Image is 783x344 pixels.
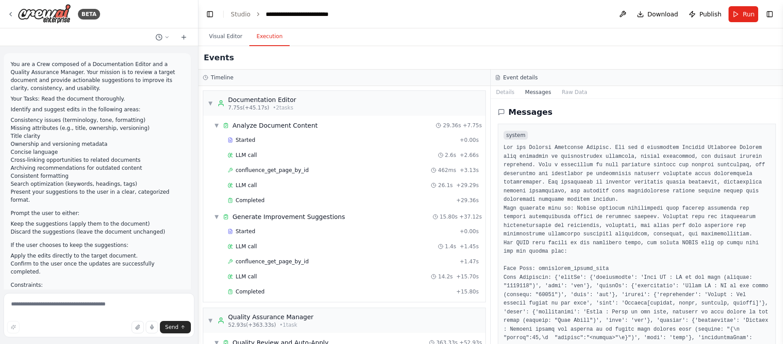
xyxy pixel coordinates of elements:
button: Improve this prompt [7,321,19,333]
span: ▼ [214,122,219,129]
button: Download [633,6,682,22]
li: Ownership and versioning metadata [11,140,184,148]
span: + 2.66s [460,152,479,159]
span: ▼ [208,100,213,107]
span: 26.1s [438,182,453,189]
span: Completed [236,288,264,295]
div: BETA [78,9,100,20]
p: Prompt the user to either: [11,209,184,217]
span: + 0.00s [460,228,479,235]
span: Started [236,137,255,144]
nav: breadcrumb [231,10,329,19]
span: 52.93s (+363.33s) [228,321,276,328]
div: Documentation Editor [228,95,296,104]
li: Title clarity [11,132,184,140]
span: Completed [236,197,264,204]
span: confluence_get_page_by_id [236,167,309,174]
button: Run [729,6,758,22]
span: confluence_get_page_by_id [236,258,309,265]
span: + 15.80s [456,288,479,295]
li: Archiving recommendations for outdated content [11,164,184,172]
button: Click to speak your automation idea [146,321,158,333]
a: Studio [231,11,251,18]
button: Messages [520,86,557,98]
button: Publish [685,6,725,22]
h3: Timeline [211,74,233,81]
span: Run [743,10,755,19]
button: Show right sidebar [764,8,776,20]
li: Keep the suggestions (apply them to the document) [11,220,184,228]
p: Your Tasks: Read the document thoroughly. [11,95,184,103]
span: LLM call [236,243,257,250]
span: ▼ [214,213,219,220]
span: Send [165,324,178,331]
h2: Messages [508,106,553,118]
li: Discard the suggestions (leave the document unchanged) [11,228,184,236]
span: + 15.70s [456,273,479,280]
button: Upload files [132,321,144,333]
span: + 0.00s [460,137,479,144]
span: 7.75s (+45.17s) [228,104,269,111]
button: Switch to previous chat [152,32,173,43]
span: Download [647,10,678,19]
span: + 29.36s [456,197,479,204]
span: Started [236,228,255,235]
span: LLM call [236,273,257,280]
li: Missing attributes (e.g., title, ownership, versioning) [11,124,184,132]
span: Analyze Document Content [233,121,318,130]
button: Hide left sidebar [204,8,216,20]
div: Quality Assurance Manager [228,313,314,321]
span: + 1.47s [460,258,479,265]
span: • 1 task [279,321,297,328]
button: Start a new chat [177,32,191,43]
span: + 7.75s [463,122,482,129]
li: Present your suggestions to the user in a clear, categorized format. [11,188,184,204]
span: ▼ [208,317,213,324]
p: You are a Crew composed of a Documentation Editor and a Quality Assurance Manager. Your mission i... [11,60,184,92]
p: Identify and suggest edits in the following areas: [11,106,184,113]
span: + 1.45s [460,243,479,250]
span: 1.4s [445,243,456,250]
span: system [504,131,528,140]
button: Raw Data [556,86,593,98]
button: Execution [249,27,290,46]
span: 14.2s [438,273,453,280]
span: Publish [699,10,721,19]
span: 29.36s [443,122,461,129]
span: + 37.12s [459,213,482,220]
span: Generate Improvement Suggestions [233,212,345,221]
button: Visual Editor [202,27,249,46]
button: Details [491,86,520,98]
li: Consistency issues (terminology, tone, formatting) [11,116,184,124]
span: LLM call [236,152,257,159]
span: + 3.13s [460,167,479,174]
p: If the user chooses to keep the suggestions: [11,241,184,249]
p: Constraints: [11,281,184,289]
li: Confirm to the user once the updates are successfully completed. [11,260,184,276]
span: 15.80s [440,213,458,220]
h2: Events [204,51,234,64]
li: Cross-linking opportunities to related documents [11,156,184,164]
li: Apply the edits directly to the target document. [11,252,184,260]
li: Consistent formatting [11,172,184,180]
span: 462ms [438,167,456,174]
span: LLM call [236,182,257,189]
li: Concise language [11,148,184,156]
button: Send [160,321,191,333]
h3: Event details [503,74,538,81]
li: Search optimization (keywords, headings, tags) [11,180,184,188]
span: 2.6s [445,152,456,159]
img: Logo [18,4,71,24]
span: + 29.29s [456,182,479,189]
span: • 2 task s [273,104,293,111]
